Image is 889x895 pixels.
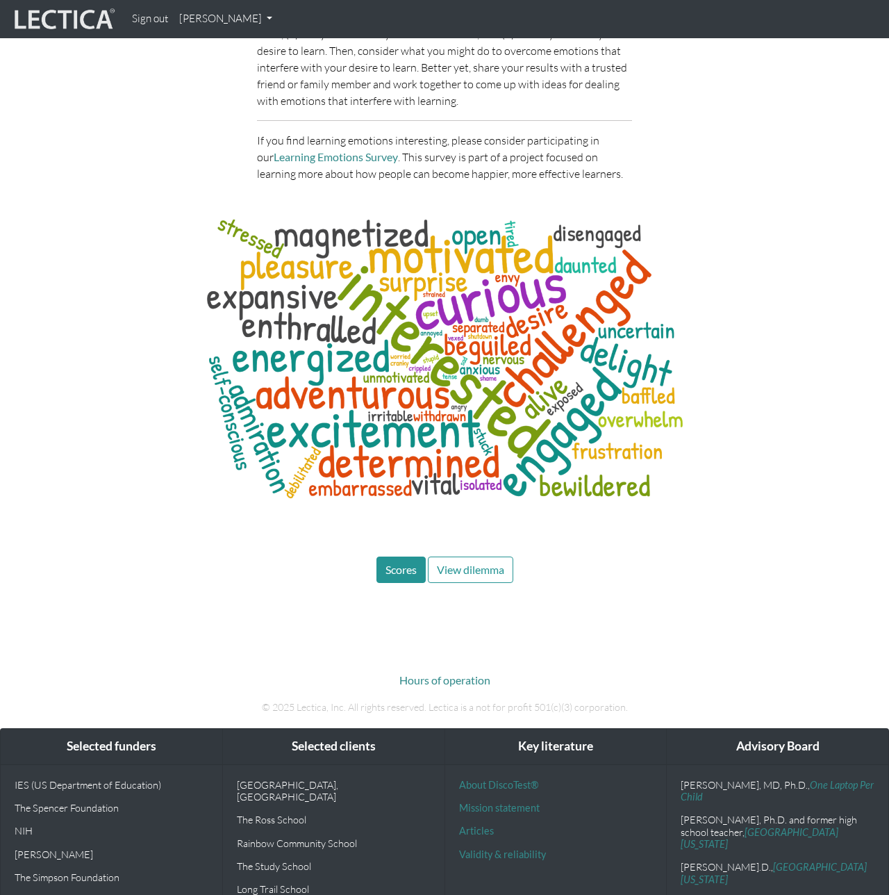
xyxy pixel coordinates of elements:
a: Articles [459,825,494,837]
p: Long Trail School [237,883,431,895]
p: © 2025 Lectica, Inc. All rights reserved. Lectica is a not for profit 501(c)(3) corporation. [59,700,830,715]
p: The Spencer Foundation [15,802,208,814]
a: One Laptop Per Child [681,779,874,803]
a: Learning Emotions Survey [274,150,398,163]
button: View dilemma [428,557,513,583]
img: lecticalive [11,6,115,33]
a: Sign out [126,6,174,33]
img: words associated with not understanding for learnaholics [191,204,698,512]
p: The Study School [237,860,431,872]
p: [PERSON_NAME], Ph.D. and former high school teacher, [681,814,874,850]
a: [PERSON_NAME] [174,6,278,33]
span: View dilemma [437,563,504,576]
span: Scores [385,563,417,576]
a: Validity & reliability [459,848,546,860]
div: Selected funders [1,729,222,764]
p: [PERSON_NAME] [15,848,208,860]
p: If you find learning emotions interesting, please consider participating in our . This survey is ... [257,132,632,182]
p: The Ross School [237,814,431,826]
a: [GEOGRAPHIC_DATA][US_STATE] [681,826,838,850]
p: IES (US Department of Education) [15,779,208,791]
p: Rainbow Community School [237,837,431,849]
p: [PERSON_NAME].D., [681,861,874,885]
p: The Simpson Foundation [15,871,208,883]
p: [GEOGRAPHIC_DATA], [GEOGRAPHIC_DATA] [237,779,431,803]
a: [GEOGRAPHIC_DATA][US_STATE] [681,861,867,885]
a: Hours of operation [399,673,490,687]
div: Advisory Board [667,729,888,764]
a: Mission statement [459,802,540,814]
button: Scores [376,557,426,583]
div: Selected clients [223,729,444,764]
p: NIH [15,825,208,837]
a: About DiscoTest® [459,779,538,791]
div: Key literature [445,729,667,764]
p: [PERSON_NAME], MD, Ph.D., [681,779,874,803]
